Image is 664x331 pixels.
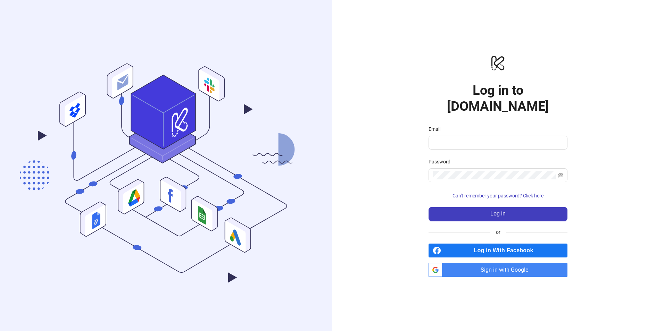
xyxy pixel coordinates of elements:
[429,82,567,114] h1: Log in to [DOMAIN_NAME]
[490,211,506,217] span: Log in
[558,172,563,178] span: eye-invisible
[444,244,567,257] span: Log in With Facebook
[433,171,556,179] input: Password
[429,207,567,221] button: Log in
[445,263,567,277] span: Sign in with Google
[433,138,562,147] input: Email
[429,244,567,257] a: Log in With Facebook
[429,190,567,202] button: Can't remember your password? Click here
[490,228,506,236] span: or
[429,263,567,277] a: Sign in with Google
[429,158,455,165] label: Password
[453,193,543,198] span: Can't remember your password? Click here
[429,193,567,198] a: Can't remember your password? Click here
[429,125,445,133] label: Email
